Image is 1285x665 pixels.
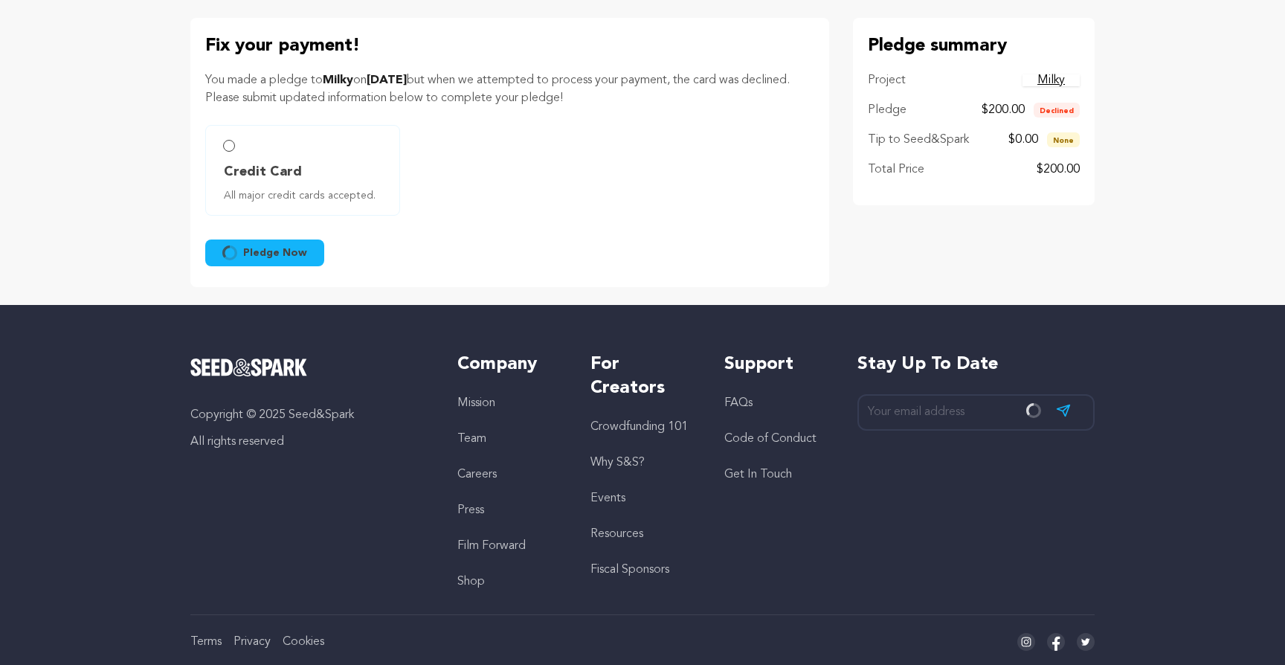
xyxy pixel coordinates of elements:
p: You made a pledge to on but when we attempted to process your payment, the card was declined. Ple... [205,71,814,107]
a: Film Forward [457,540,526,552]
h5: Support [724,353,828,376]
span: Pledge Now [243,245,307,260]
a: Mission [457,397,495,409]
a: Fiscal Sponsors [590,564,669,576]
p: Tip to Seed&Spark [868,131,969,149]
a: Events [590,492,625,504]
span: Milky [323,74,353,86]
h5: Company [457,353,561,376]
button: Pledge Now [205,240,324,266]
input: Your email address [857,394,1095,431]
span: $200.00 [982,104,1025,116]
a: Code of Conduct [724,433,817,445]
p: Pledge summary [868,33,1080,60]
a: Cookies [283,636,324,648]
a: Get In Touch [724,469,792,481]
span: All major credit cards accepted. [224,188,387,203]
span: Credit Card [224,161,302,182]
a: Seed&Spark Homepage [190,359,428,376]
a: Milky [1022,74,1080,86]
span: [DATE] [367,74,407,86]
p: Copyright © 2025 Seed&Spark [190,406,428,424]
a: FAQs [724,397,753,409]
a: Press [457,504,484,516]
a: Why S&S? [590,457,645,469]
a: Careers [457,469,497,481]
p: Total Price [868,161,924,179]
a: Shop [457,576,485,588]
span: Declined [1034,103,1080,118]
a: Terms [190,636,222,648]
p: Fix your payment! [205,33,814,60]
h5: Stay up to date [857,353,1095,376]
p: Project [868,71,906,89]
p: Pledge [868,101,906,119]
img: Seed&Spark Logo [190,359,307,376]
span: $0.00 [1008,134,1038,146]
p: All rights reserved [190,433,428,451]
a: Crowdfunding 101 [590,421,688,433]
span: None [1047,132,1080,147]
a: Privacy [234,636,271,648]
p: $200.00 [1037,161,1080,179]
h5: For Creators [590,353,694,400]
a: Team [457,433,486,445]
a: Resources [590,528,643,540]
